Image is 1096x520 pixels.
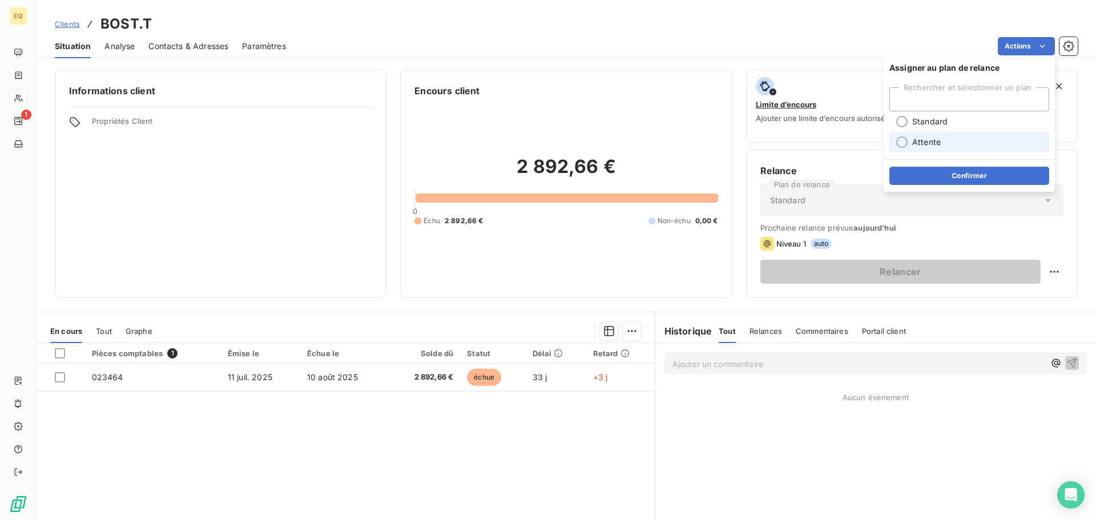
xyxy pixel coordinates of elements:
[760,164,1063,178] h6: Relance
[395,349,453,358] div: Solde dû
[100,14,152,34] h3: BOST.T
[228,349,293,358] div: Émise le
[96,326,112,336] span: Tout
[912,116,948,127] span: Standard
[760,260,1041,284] button: Relancer
[756,114,885,123] span: Ajouter une limite d’encours autorisé
[307,349,381,358] div: Échue le
[414,84,479,98] h6: Encours client
[413,207,417,216] span: 0
[228,372,272,382] span: 11 juil. 2025
[55,41,91,52] span: Situation
[467,349,518,358] div: Statut
[889,167,1049,185] button: Confirmer
[912,136,941,148] span: Attente
[811,239,832,249] span: auto
[750,326,782,336] span: Relances
[770,195,805,206] span: Standard
[862,326,906,336] span: Portail client
[593,349,648,358] div: Retard
[50,326,82,336] span: En cours
[776,239,806,248] span: Niveau 1
[533,372,547,382] span: 33 j
[719,326,736,336] span: Tout
[307,372,358,382] span: 10 août 2025
[92,348,214,358] div: Pièces comptables
[796,326,848,336] span: Commentaires
[148,41,228,52] span: Contacts & Adresses
[853,223,896,232] span: aujourd’hui
[92,116,372,132] span: Propriétés Client
[533,349,579,358] div: Délai
[9,495,27,513] img: Logo LeanPay
[695,216,718,226] span: 0,00 €
[167,348,178,358] span: 1
[242,41,286,52] span: Paramètres
[395,372,453,383] span: 2 892,66 €
[467,369,501,386] span: échue
[1057,481,1085,509] div: Open Intercom Messenger
[884,55,1055,80] span: Assigner au plan de relance
[55,18,80,30] a: Clients
[55,19,80,29] span: Clients
[655,324,712,338] h6: Historique
[746,70,909,143] button: Limite d’encoursAjouter une limite d’encours autorisé
[593,372,608,382] span: +3 j
[658,216,691,226] span: Non-échu
[843,393,909,402] span: Aucun évènement
[104,41,135,52] span: Analyse
[9,7,27,25] div: EQ
[9,112,27,130] a: 1
[21,110,31,120] span: 1
[756,100,816,109] span: Limite d’encours
[445,216,483,226] span: 2 892,66 €
[126,326,152,336] span: Graphe
[92,372,123,382] span: 023464
[760,223,1063,232] span: Prochaine relance prévue
[69,84,372,98] h6: Informations client
[998,37,1055,55] button: Actions
[424,216,440,226] span: Échu
[414,155,718,190] h2: 2 892,66 €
